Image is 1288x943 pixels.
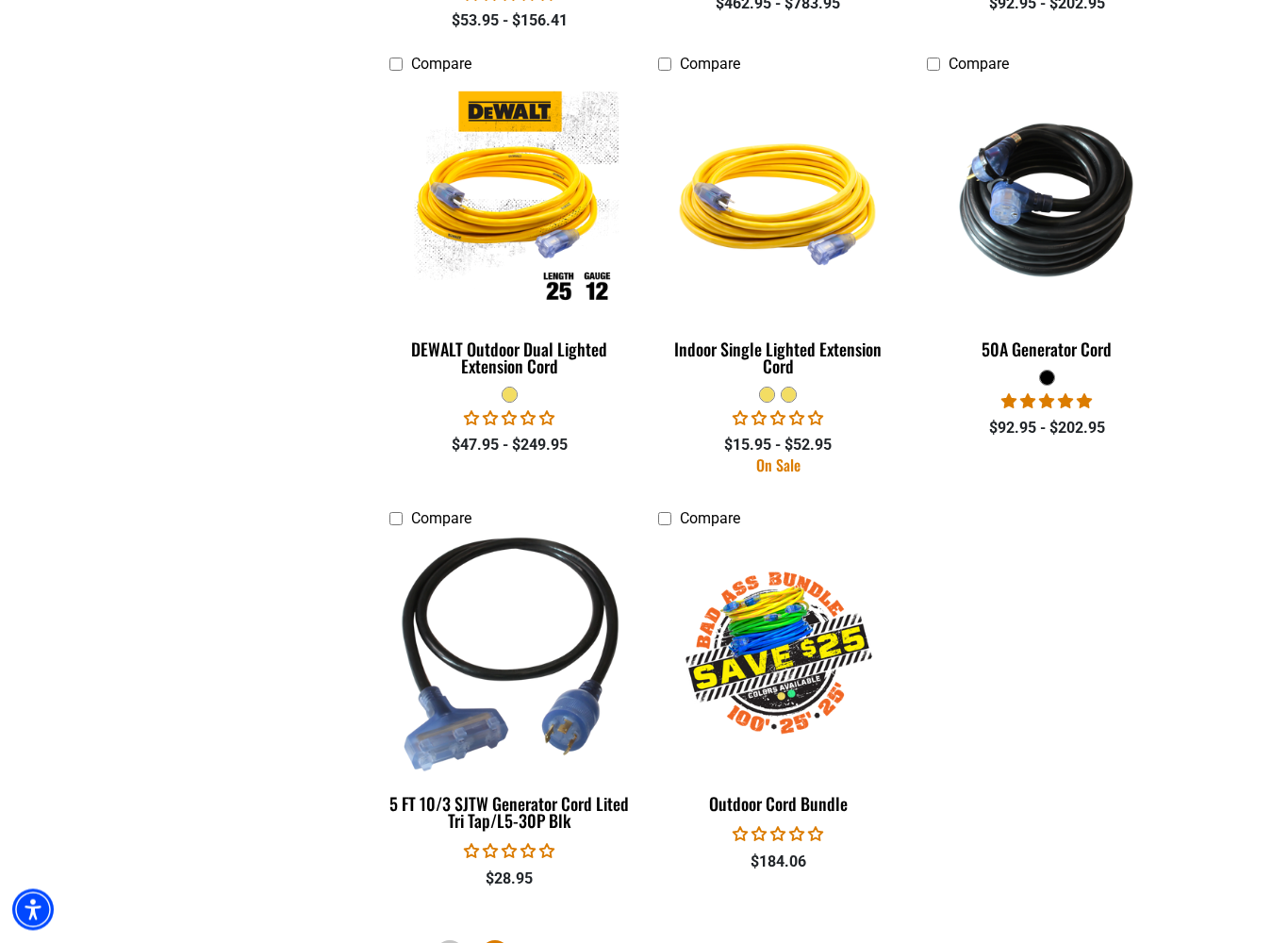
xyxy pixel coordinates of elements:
img: 5 FT 10/3 SJTW Generator Cord Lited Tri Tap/L5-30P Blk [391,538,629,773]
div: $15.95 - $52.95 [658,435,899,457]
a: 5 FT 10/3 SJTW Generator Cord Lited Tri Tap/L5-30P Blk 5 FT 10/3 SJTW Generator Cord Lited Tri Ta... [389,538,630,841]
span: 0.00 stars [733,826,823,844]
div: 5 FT 10/3 SJTW Generator Cord Lited Tri Tap/L5-30P Blk [389,796,630,830]
div: $92.95 - $202.95 [927,418,1167,440]
a: Outdoor Cord Bundle Outdoor Cord Bundle [658,538,899,824]
span: 0.00 stars [464,410,554,428]
a: DEWALT Outdoor Dual Lighted Extension Cord DEWALT Outdoor Dual Lighted Extension Cord [389,83,630,387]
div: Indoor Single Lighted Extension Cord [658,341,899,375]
img: 50A Generator Cord [928,92,1165,309]
span: 0.00 stars [464,843,554,861]
span: Compare [949,56,1009,74]
span: Compare [680,56,740,74]
div: 50A Generator Cord [927,341,1167,358]
img: Outdoor Cord Bundle [659,547,897,764]
div: On Sale [658,458,899,473]
div: DEWALT Outdoor Dual Lighted Extension Cord [389,341,630,375]
div: Accessibility Menu [12,889,54,931]
span: 0.00 stars [733,410,823,428]
span: Compare [411,510,471,528]
div: $53.95 - $156.41 [389,10,630,33]
span: Compare [680,510,740,528]
a: 50A Generator Cord 50A Generator Cord [927,83,1167,370]
div: Outdoor Cord Bundle [658,796,899,813]
img: DEWALT Outdoor Dual Lighted Extension Cord [391,92,629,309]
div: $47.95 - $249.95 [389,435,630,457]
span: Compare [411,56,471,74]
a: Yellow Indoor Single Lighted Extension Cord [658,83,899,387]
div: $28.95 [389,869,630,891]
img: Yellow [659,92,897,309]
span: 5.00 stars [1001,393,1092,411]
div: $184.06 [658,852,899,874]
